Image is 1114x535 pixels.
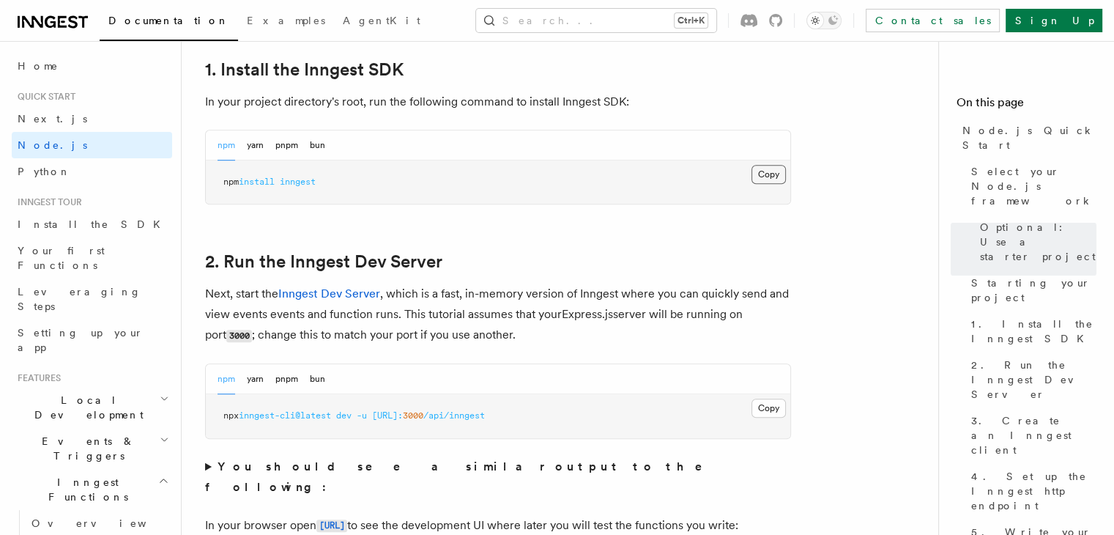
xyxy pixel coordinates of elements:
span: Install the SDK [18,218,169,230]
a: [URL] [316,518,347,532]
a: Install the SDK [12,211,172,237]
span: 2. Run the Inngest Dev Server [971,358,1096,402]
a: Select your Node.js framework [965,158,1096,214]
a: Sign Up [1006,9,1102,32]
span: Optional: Use a starter project [980,220,1096,264]
span: 1. Install the Inngest SDK [971,317,1096,346]
code: 3000 [226,330,252,342]
button: Inngest Functions [12,469,172,510]
p: In your project directory's root, run the following command to install Inngest SDK: [205,92,791,112]
a: Documentation [100,4,238,41]
span: 3000 [403,410,423,421]
span: Quick start [12,91,75,103]
a: Next.js [12,106,172,132]
span: npm [223,177,239,187]
a: Home [12,53,172,79]
button: Toggle dark mode [806,12,842,29]
a: Python [12,158,172,185]
h4: On this page [957,94,1096,117]
span: Starting your project [971,276,1096,305]
a: Inngest Dev Server [278,287,380,300]
span: Next.js [18,113,87,125]
span: Your first Functions [18,245,105,271]
a: Leveraging Steps [12,278,172,320]
span: Inngest tour [12,196,82,208]
button: Events & Triggers [12,428,172,469]
code: [URL] [316,520,347,532]
span: Leveraging Steps [18,286,141,312]
kbd: Ctrl+K [675,13,708,28]
span: Node.js [18,139,87,151]
summary: You should see a similar output to the following: [205,457,791,498]
a: Examples [238,4,334,40]
button: bun [310,130,325,160]
button: Copy [751,165,786,184]
a: 1. Install the Inngest SDK [965,311,1096,352]
button: npm [218,364,235,394]
a: AgentKit [334,4,429,40]
span: /api/inngest [423,410,485,421]
span: Examples [247,15,325,26]
span: 4. Set up the Inngest http endpoint [971,469,1096,513]
button: yarn [247,130,264,160]
a: Your first Functions [12,237,172,278]
span: AgentKit [343,15,420,26]
button: pnpm [275,364,298,394]
span: -u [357,410,367,421]
span: inngest [280,177,316,187]
span: dev [336,410,352,421]
span: Node.js Quick Start [962,123,1096,152]
span: Features [12,372,61,384]
a: Optional: Use a starter project [974,214,1096,270]
a: 1. Install the Inngest SDK [205,59,404,80]
a: Contact sales [866,9,1000,32]
span: inngest-cli@latest [239,410,331,421]
button: npm [218,130,235,160]
a: Node.js Quick Start [957,117,1096,158]
a: 2. Run the Inngest Dev Server [965,352,1096,407]
a: 2. Run the Inngest Dev Server [205,251,442,272]
span: 3. Create an Inngest client [971,413,1096,457]
span: Documentation [108,15,229,26]
span: Home [18,59,59,73]
span: Python [18,166,71,177]
span: Select your Node.js framework [971,164,1096,208]
span: Inngest Functions [12,475,158,504]
a: 3. Create an Inngest client [965,407,1096,463]
span: Events & Triggers [12,434,160,463]
span: npx [223,410,239,421]
button: Copy [751,399,786,418]
button: Local Development [12,387,172,428]
span: Overview [31,517,182,529]
strong: You should see a similar output to the following: [205,460,723,494]
span: [URL]: [372,410,403,421]
span: Setting up your app [18,327,144,353]
a: Setting up your app [12,320,172,361]
a: 4. Set up the Inngest http endpoint [965,463,1096,519]
button: yarn [247,364,264,394]
button: bun [310,364,325,394]
button: pnpm [275,130,298,160]
span: install [239,177,275,187]
a: Starting your project [965,270,1096,311]
a: Node.js [12,132,172,158]
p: Next, start the , which is a fast, in-memory version of Inngest where you can quickly send and vi... [205,284,791,346]
span: Local Development [12,393,160,422]
button: Search...Ctrl+K [476,9,716,32]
